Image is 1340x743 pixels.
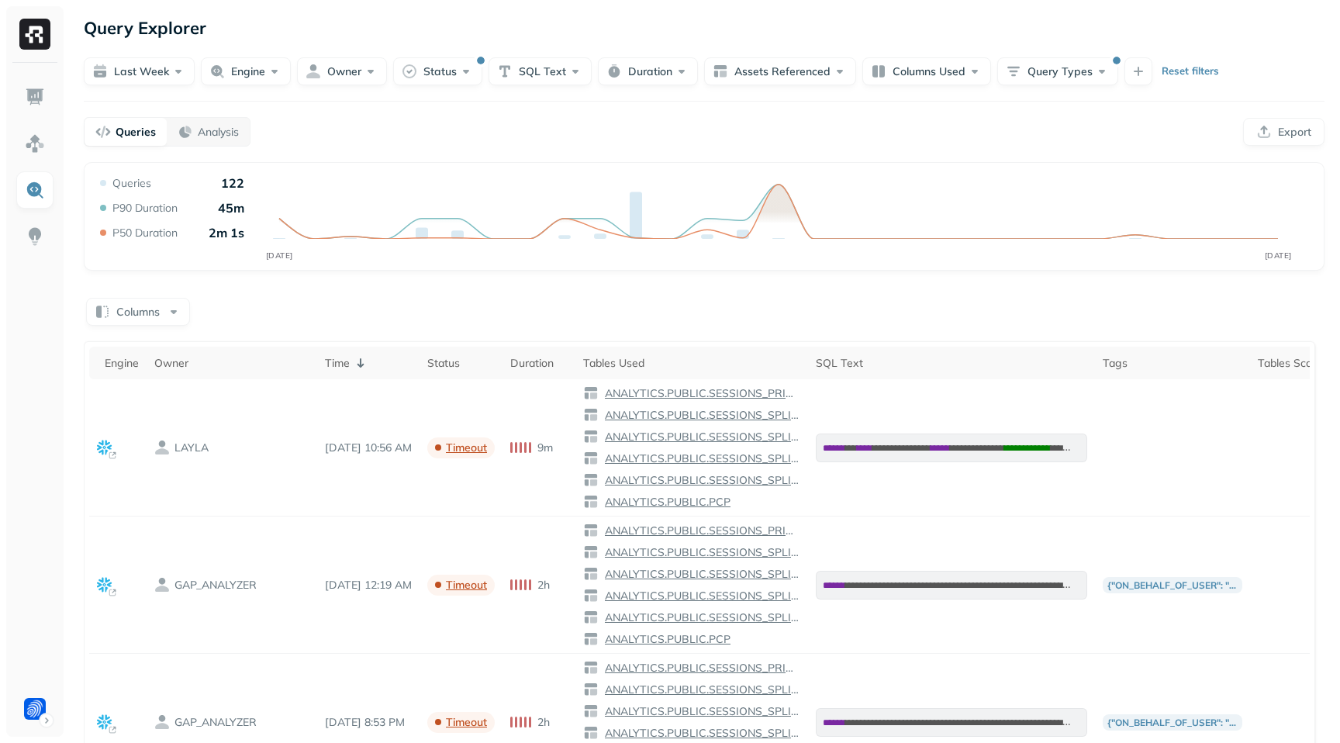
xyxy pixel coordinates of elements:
[325,441,412,455] p: Aug 24, 2025 10:56 AM
[154,440,170,455] img: owner
[583,588,599,603] img: table
[25,226,45,247] img: Insights
[25,87,45,107] img: Dashboard
[602,610,800,625] p: ANALYTICS.PUBLIC.SESSIONS_SPLIT_NEW
[599,430,800,444] a: ANALYTICS.PUBLIC.SESSIONS_SPLIT_FREQUENT
[583,494,599,510] img: table
[599,545,800,560] a: ANALYTICS.PUBLIC.SESSIONS_SPLIT_INFREQUENT
[583,544,599,560] img: table
[599,632,730,647] a: ANALYTICS.PUBLIC.PCP
[598,57,698,85] button: Duration
[154,356,309,371] div: Owner
[446,441,487,455] p: timeout
[1162,64,1219,79] p: Reset filters
[325,578,412,593] p: Aug 22, 2025 12:19 AM
[537,441,553,455] p: 9m
[19,19,50,50] img: Ryft
[602,451,800,466] p: ANALYTICS.PUBLIC.SESSIONS_SPLIT_BIG_COLUMNS
[602,661,800,676] p: ANALYTICS.PUBLIC.SESSIONS_PRIME
[599,473,800,488] a: ANALYTICS.PUBLIC.SESSIONS_SPLIT_NEW
[583,407,599,423] img: table
[602,430,800,444] p: ANALYTICS.PUBLIC.SESSIONS_SPLIT_FREQUENT
[602,567,800,582] p: ANALYTICS.PUBLIC.SESSIONS_SPLIT_FREQUENT
[599,451,800,466] a: ANALYTICS.PUBLIC.SESSIONS_SPLIT_BIG_COLUMNS
[112,226,178,240] p: P50 Duration
[599,567,800,582] a: ANALYTICS.PUBLIC.SESSIONS_SPLIT_FREQUENT
[25,133,45,154] img: Assets
[599,610,800,625] a: ANALYTICS.PUBLIC.SESSIONS_SPLIT_NEW
[154,714,170,730] img: owner
[602,495,730,510] p: ANALYTICS.PUBLIC.PCP
[599,704,800,719] a: ANALYTICS.PUBLIC.SESSIONS_SPLIT_FREQUENT
[599,524,800,538] a: ANALYTICS.PUBLIC.SESSIONS_PRIME
[583,682,599,697] img: table
[602,704,800,719] p: ANALYTICS.PUBLIC.SESSIONS_SPLIT_FREQUENT
[446,578,487,593] p: timeout
[583,523,599,538] img: table
[112,176,151,191] p: Queries
[602,386,800,401] p: ANALYTICS.PUBLIC.SESSIONS_PRIME
[599,589,800,603] a: ANALYTICS.PUBLIC.SESSIONS_SPLIT_BIG_COLUMNS
[489,57,592,85] button: SQL Text
[537,715,550,730] p: 2h
[602,726,800,741] p: ANALYTICS.PUBLIC.SESSIONS_SPLIT_BIG_COLUMNS
[583,566,599,582] img: table
[25,180,45,200] img: Query Explorer
[599,495,730,510] a: ANALYTICS.PUBLIC.PCP
[1265,251,1292,261] tspan: [DATE]
[201,57,291,85] button: Engine
[1243,118,1324,146] button: Export
[602,545,800,560] p: ANALYTICS.PUBLIC.SESSIONS_SPLIT_INFREQUENT
[997,57,1118,85] button: Query Types
[116,125,156,140] p: Queries
[86,298,190,326] button: Columns
[1103,714,1242,731] p: {"on_behalf_of_user": "[EMAIL_ADDRESS][DOMAIN_NAME]", "databricks_notebook_path": "[EMAIL_ADDRESS...
[105,356,139,371] div: Engine
[862,57,991,85] button: Columns Used
[221,175,244,191] p: 122
[583,356,800,371] div: Tables Used
[583,660,599,676] img: table
[599,661,800,676] a: ANALYTICS.PUBLIC.SESSIONS_PRIME
[602,473,800,488] p: ANALYTICS.PUBLIC.SESSIONS_SPLIT_NEW
[583,472,599,488] img: table
[1103,577,1242,593] p: {"on_behalf_of_user": "[EMAIL_ADDRESS][DOMAIN_NAME]", "databricks_notebook_path": "[EMAIL_ADDRESS...
[112,201,178,216] p: P90 Duration
[599,386,800,401] a: ANALYTICS.PUBLIC.SESSIONS_PRIME
[602,683,800,697] p: ANALYTICS.PUBLIC.SESSIONS_SPLIT_INFREQUENT
[602,524,800,538] p: ANALYTICS.PUBLIC.SESSIONS_PRIME
[24,698,46,720] img: Forter
[583,429,599,444] img: table
[325,715,412,730] p: Aug 21, 2025 8:53 PM
[218,200,244,216] p: 45m
[1103,356,1242,371] div: Tags
[174,715,257,730] p: GAP_ANALYZER
[84,14,206,42] p: Query Explorer
[209,225,244,240] p: 2m 1s
[510,356,568,371] div: Duration
[393,57,482,85] button: Status
[602,632,730,647] p: ANALYTICS.PUBLIC.PCP
[602,408,800,423] p: ANALYTICS.PUBLIC.SESSIONS_SPLIT_INFREQUENT
[599,683,800,697] a: ANALYTICS.PUBLIC.SESSIONS_SPLIT_INFREQUENT
[84,57,195,85] button: Last week
[427,356,495,371] div: Status
[174,578,257,593] p: GAP_ANALYZER
[599,726,800,741] a: ANALYTICS.PUBLIC.SESSIONS_SPLIT_BIG_COLUMNS
[325,354,412,372] div: Time
[198,125,239,140] p: Analysis
[583,703,599,719] img: table
[816,356,1087,371] div: SQL Text
[154,577,170,593] img: owner
[583,725,599,741] img: table
[1258,356,1337,371] div: Tables Scanned
[583,631,599,647] img: table
[583,451,599,466] img: table
[704,57,856,85] button: Assets Referenced
[583,385,599,401] img: table
[446,715,487,730] p: timeout
[297,57,387,85] button: Owner
[602,589,800,603] p: ANALYTICS.PUBLIC.SESSIONS_SPLIT_BIG_COLUMNS
[583,610,599,625] img: table
[537,578,550,593] p: 2h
